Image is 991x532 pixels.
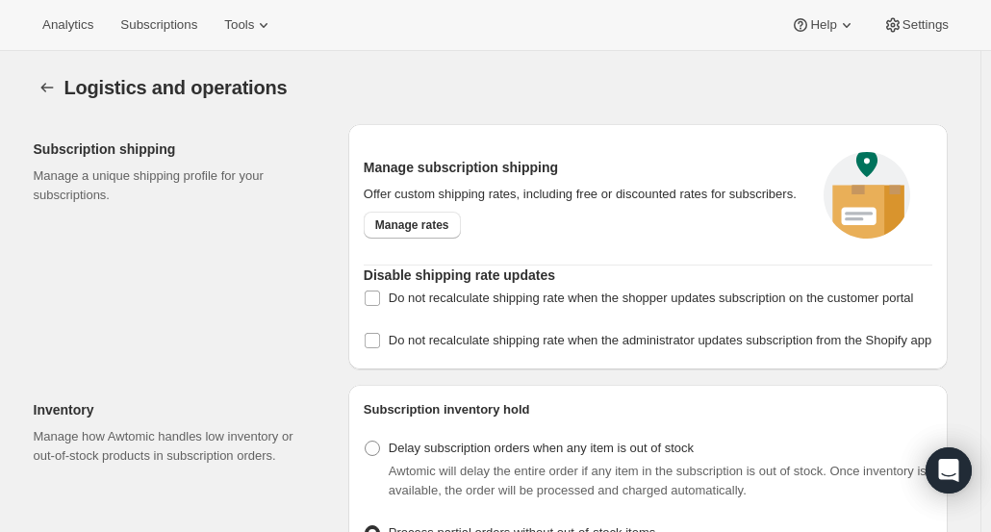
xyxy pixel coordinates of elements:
button: Settings [34,74,61,101]
div: Open Intercom Messenger [926,447,972,494]
button: Settings [872,12,960,38]
h2: Subscription shipping [34,139,318,159]
h2: Inventory [34,400,318,419]
span: Help [810,17,836,33]
h2: Disable shipping rate updates [364,266,932,285]
button: Subscriptions [109,12,209,38]
span: Settings [902,17,949,33]
h2: Subscription inventory hold [364,400,932,419]
button: Analytics [31,12,105,38]
h2: Manage subscription shipping [364,158,801,177]
p: Manage how Awtomic handles low inventory or out-of-stock products in subscription orders. [34,427,318,466]
span: Do not recalculate shipping rate when the shopper updates subscription on the customer portal [389,291,914,305]
button: Help [779,12,867,38]
span: Logistics and operations [64,77,288,98]
span: Manage rates [375,217,449,233]
span: Delay subscription orders when any item is out of stock [389,441,694,455]
span: Do not recalculate shipping rate when the administrator updates subscription from the Shopify app [389,333,931,347]
p: Manage a unique shipping profile for your subscriptions. [34,166,318,205]
span: Subscriptions [120,17,197,33]
p: Offer custom shipping rates, including free or discounted rates for subscribers. [364,185,801,204]
span: Analytics [42,17,93,33]
span: Tools [224,17,254,33]
span: Awtomic will delay the entire order if any item in the subscription is out of stock. Once invento... [389,464,927,497]
button: Tools [213,12,285,38]
a: Manage rates [364,212,461,239]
